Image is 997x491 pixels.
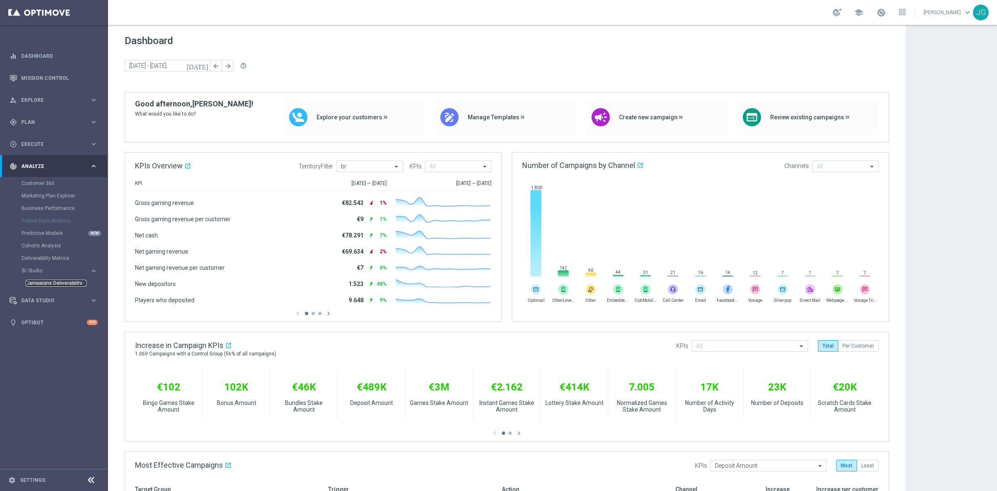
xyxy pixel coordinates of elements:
[9,163,98,170] button: track_changes Analyze keyboard_arrow_right
[10,96,17,104] i: person_search
[21,120,90,125] span: Plan
[973,5,989,20] div: JG
[22,267,98,274] button: BI Studio keyboard_arrow_right
[9,141,98,148] button: play_circle_outline Execute keyboard_arrow_right
[9,319,98,326] button: lightbulb Optibot +10
[923,6,973,19] a: [PERSON_NAME]keyboard_arrow_down
[22,202,107,215] div: Business Performance
[22,264,107,289] div: BI Studio
[26,280,86,286] a: Campaigns Deliverability
[90,118,98,126] i: keyboard_arrow_right
[854,8,863,17] span: school
[8,476,16,484] i: settings
[88,231,101,236] div: NEW
[22,227,107,239] div: Predictive Models
[10,45,98,67] div: Dashboard
[22,242,86,249] a: Cohorts Analysis
[20,478,45,483] a: Settings
[87,320,98,325] div: +10
[9,119,98,126] button: gps_fixed Plan keyboard_arrow_right
[22,252,107,264] div: Deliverability Metrics
[21,98,90,103] span: Explore
[21,164,90,169] span: Analyze
[10,141,17,148] i: play_circle_outline
[10,163,17,170] i: track_changes
[9,75,98,81] button: Mission Control
[90,296,98,304] i: keyboard_arrow_right
[10,297,90,304] div: Data Studio
[21,67,98,89] a: Mission Control
[21,45,98,67] a: Dashboard
[10,52,17,60] i: equalizer
[10,311,98,333] div: Optibot
[22,190,107,202] div: Marketing Plan Explorer
[22,180,86,187] a: Customer 360
[10,67,98,89] div: Mission Control
[90,162,98,170] i: keyboard_arrow_right
[10,141,90,148] div: Execute
[10,163,90,170] div: Analyze
[10,118,17,126] i: gps_fixed
[22,192,86,199] a: Marketing Plan Explorer
[21,142,90,147] span: Execute
[22,255,86,262] a: Deliverability Metrics
[26,277,107,289] div: Campaigns Deliverability
[21,311,87,333] a: Optibot
[22,205,86,212] a: Business Performance
[22,215,107,227] div: Repeat Rate Analysis
[22,239,107,252] div: Cohorts Analysis
[22,268,90,273] div: BI Studio
[10,319,17,326] i: lightbulb
[22,230,86,237] a: Predictive Models
[9,297,98,304] button: Data Studio keyboard_arrow_right
[90,140,98,148] i: keyboard_arrow_right
[22,268,81,273] span: BI Studio
[10,118,90,126] div: Plan
[21,298,90,303] span: Data Studio
[22,177,107,190] div: Customer 360
[10,96,90,104] div: Explore
[90,96,98,104] i: keyboard_arrow_right
[9,97,98,104] button: person_search Explore keyboard_arrow_right
[963,8,972,17] span: keyboard_arrow_down
[90,267,98,275] i: keyboard_arrow_right
[9,53,98,59] button: equalizer Dashboard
